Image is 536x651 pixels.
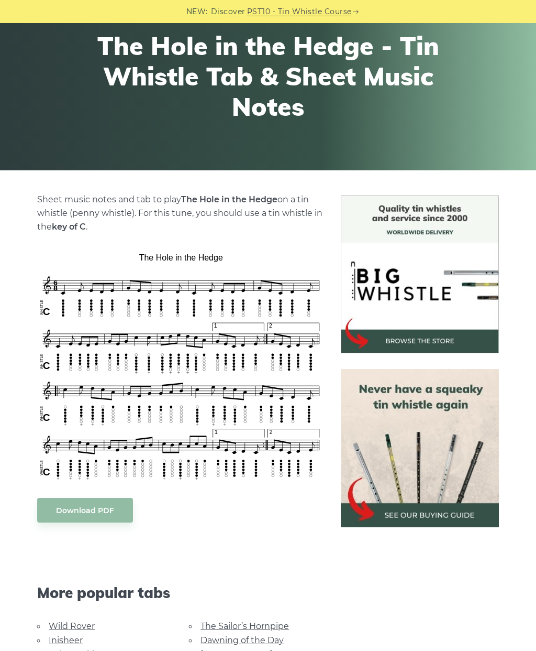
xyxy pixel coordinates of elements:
strong: The Hole in the Hedge [181,194,277,204]
img: The Hole in the Hedge Tin Whistle Tabs & Sheet Music [37,249,325,482]
strong: key of C [52,222,86,232]
a: The Sailor’s Hornpipe [200,621,289,631]
a: PST10 - Tin Whistle Course [247,6,352,18]
a: Inisheer [49,635,83,645]
p: Sheet music notes and tab to play on a tin whistle (penny whistle). For this tune, you should use... [37,193,325,234]
a: Download PDF [37,498,133,523]
a: Wild Rover [49,621,95,631]
span: Discover [211,6,245,18]
h1: The Hole in the Hedge - Tin Whistle Tab & Sheet Music Notes [75,31,461,122]
span: NEW: [186,6,208,18]
img: tin whistle buying guide [341,369,498,527]
span: More popular tabs [37,584,325,602]
img: BigWhistle Tin Whistle Store [341,196,498,353]
a: Dawning of the Day [200,635,284,645]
